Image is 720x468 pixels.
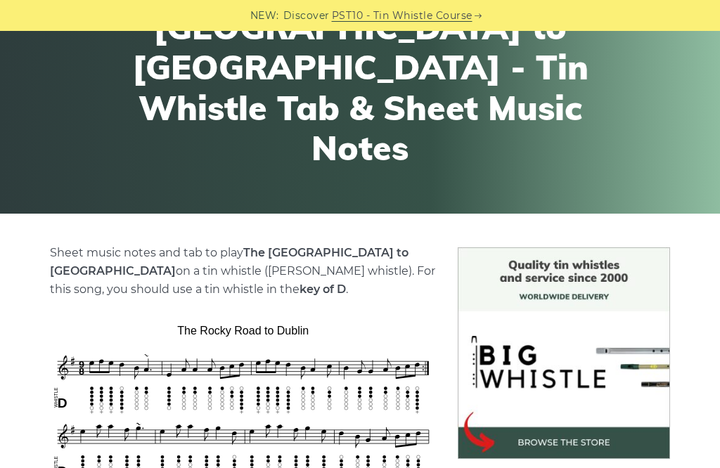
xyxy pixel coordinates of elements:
img: BigWhistle Tin Whistle Store [458,247,669,459]
h1: [GEOGRAPHIC_DATA] to [GEOGRAPHIC_DATA] - Tin Whistle Tab & Sheet Music Notes [101,7,619,169]
span: NEW: [250,8,279,24]
span: Discover [283,8,330,24]
a: PST10 - Tin Whistle Course [332,8,472,24]
strong: key of D [300,282,346,296]
p: Sheet music notes and tab to play on a tin whistle ([PERSON_NAME] whistle). For this song, you sh... [50,244,437,299]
